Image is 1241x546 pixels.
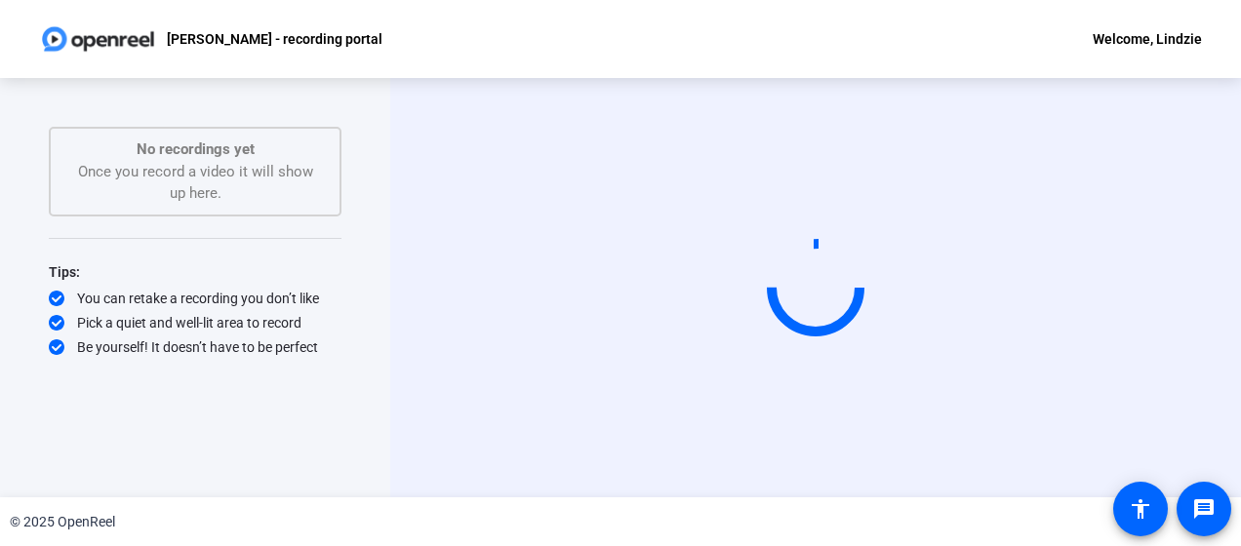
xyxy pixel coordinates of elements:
div: Pick a quiet and well-lit area to record [49,313,341,332]
div: Once you record a video it will show up here. [70,138,320,205]
div: Be yourself! It doesn’t have to be perfect [49,337,341,357]
p: [PERSON_NAME] - recording portal [167,27,382,51]
div: © 2025 OpenReel [10,512,115,532]
mat-icon: message [1192,497,1216,521]
div: Welcome, Lindzie [1093,27,1202,51]
div: You can retake a recording you don’t like [49,289,341,308]
div: Tips: [49,260,341,284]
p: No recordings yet [70,138,320,161]
img: OpenReel logo [39,19,157,58]
mat-icon: accessibility [1129,497,1152,521]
